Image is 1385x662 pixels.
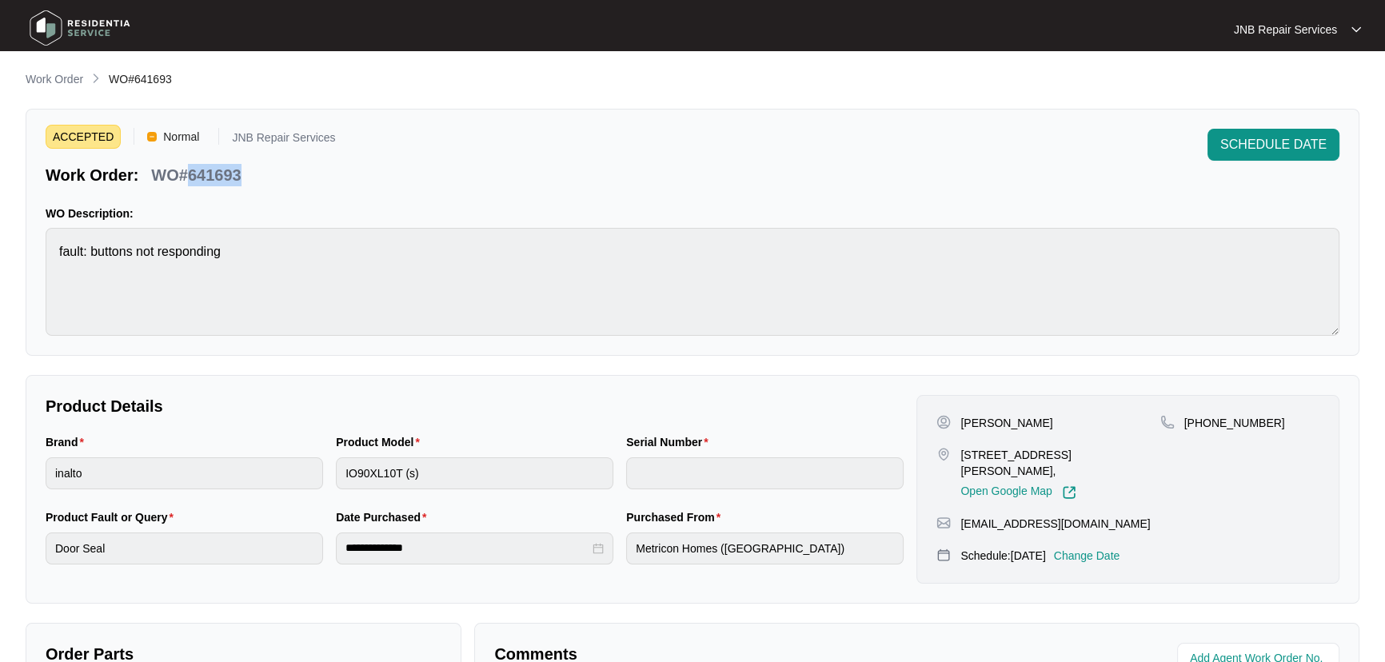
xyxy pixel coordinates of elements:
p: [PHONE_NUMBER] [1184,415,1285,431]
input: Product Fault or Query [46,532,323,564]
p: Product Details [46,395,904,417]
img: chevron-right [90,72,102,85]
img: map-pin [936,516,951,530]
p: Schedule: [DATE] [960,548,1045,564]
span: Normal [157,125,206,149]
label: Serial Number [626,434,714,450]
p: [PERSON_NAME] [960,415,1052,431]
label: Brand [46,434,90,450]
p: JNB Repair Services [1234,22,1337,38]
p: Work Order: [46,164,138,186]
img: map-pin [936,548,951,562]
img: residentia service logo [24,4,136,52]
a: Work Order [22,71,86,89]
input: Date Purchased [345,540,589,556]
input: Serial Number [626,457,904,489]
input: Purchased From [626,532,904,564]
label: Date Purchased [336,509,433,525]
p: Change Date [1054,548,1120,564]
p: Work Order [26,71,83,87]
textarea: fault: buttons not responding [46,228,1339,336]
img: map-pin [1160,415,1175,429]
p: JNB Repair Services [232,132,335,149]
label: Product Fault or Query [46,509,180,525]
p: [EMAIL_ADDRESS][DOMAIN_NAME] [960,516,1150,532]
p: WO#641693 [151,164,241,186]
label: Product Model [336,434,426,450]
input: Product Model [336,457,613,489]
span: WO#641693 [109,73,172,86]
p: [STREET_ADDRESS][PERSON_NAME], [960,447,1159,479]
input: Brand [46,457,323,489]
img: Link-External [1062,485,1076,500]
a: Open Google Map [960,485,1076,500]
img: map-pin [936,447,951,461]
span: SCHEDULE DATE [1220,135,1327,154]
label: Purchased From [626,509,727,525]
button: SCHEDULE DATE [1207,129,1339,161]
img: Vercel Logo [147,132,157,142]
span: ACCEPTED [46,125,121,149]
p: WO Description: [46,205,1339,221]
img: user-pin [936,415,951,429]
img: dropdown arrow [1351,26,1361,34]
